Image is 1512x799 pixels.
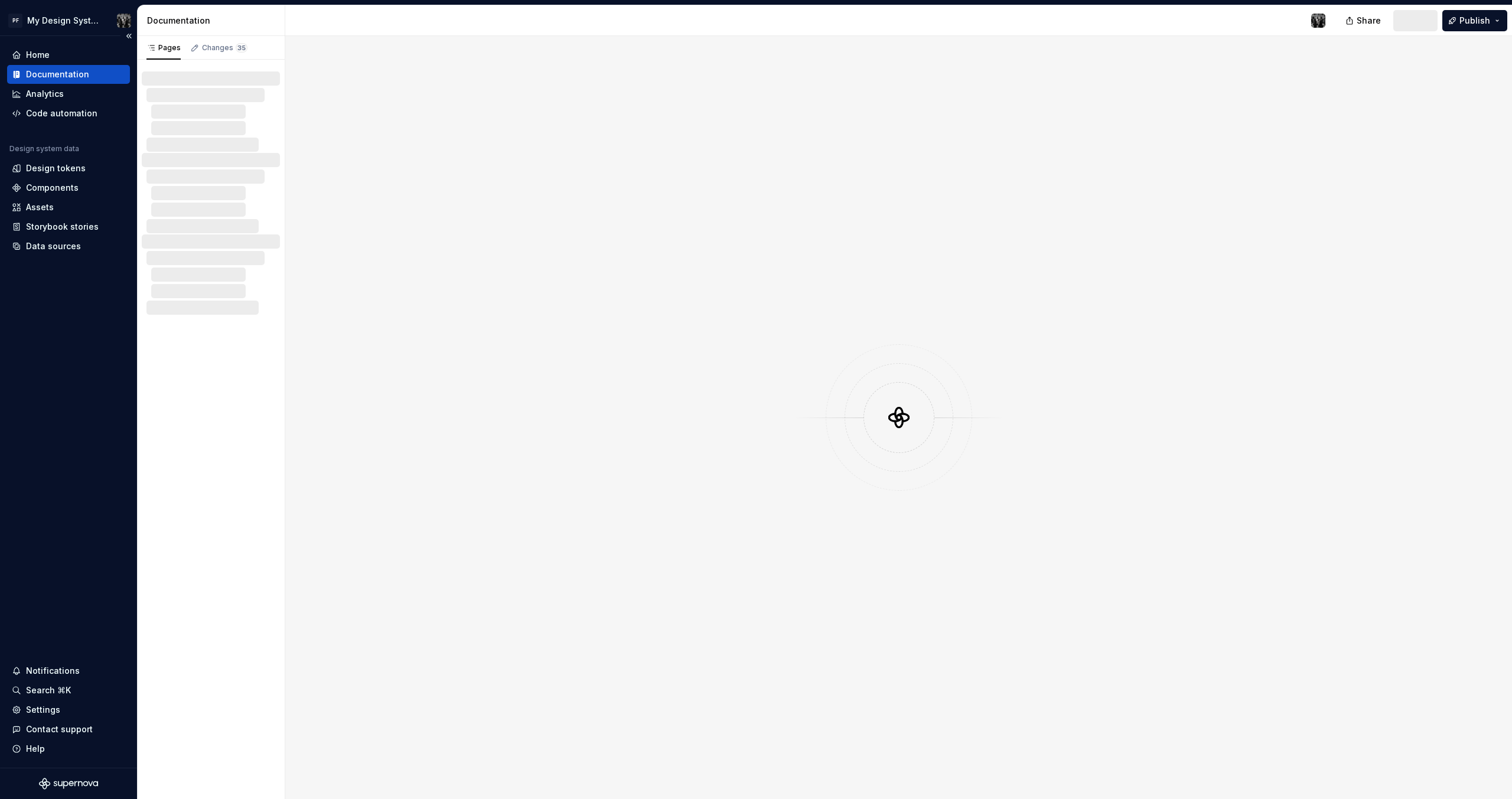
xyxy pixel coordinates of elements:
[120,28,137,44] button: Collapse sidebar
[202,43,247,53] div: Changes
[26,240,81,252] div: Data sources
[7,217,130,236] a: Storybook stories
[8,14,22,28] div: PF
[26,88,64,100] div: Analytics
[26,723,93,735] div: Contact support
[1340,10,1389,31] button: Share
[7,198,130,217] a: Assets
[26,704,60,716] div: Settings
[7,178,130,197] a: Components
[9,144,79,154] div: Design system data
[7,65,130,84] a: Documentation
[26,162,86,174] div: Design tokens
[236,43,247,53] span: 35
[26,665,80,677] div: Notifications
[7,45,130,64] a: Home
[27,15,103,27] div: My Design System
[1311,14,1325,28] img: Jake Carter
[26,221,99,233] div: Storybook stories
[117,14,131,28] img: Jake Carter
[7,104,130,123] a: Code automation
[26,182,79,194] div: Components
[7,700,130,719] a: Settings
[1459,15,1490,27] span: Publish
[7,661,130,680] button: Notifications
[7,84,130,103] a: Analytics
[26,69,89,80] div: Documentation
[26,201,54,213] div: Assets
[26,107,97,119] div: Code automation
[7,681,130,700] button: Search ⌘K
[7,720,130,739] button: Contact support
[26,743,45,755] div: Help
[1357,15,1381,27] span: Share
[39,778,98,790] svg: Supernova Logo
[26,49,50,61] div: Home
[1442,10,1507,31] button: Publish
[7,739,130,758] button: Help
[146,43,181,53] div: Pages
[7,237,130,256] a: Data sources
[26,684,71,696] div: Search ⌘K
[147,15,280,27] div: Documentation
[7,159,130,178] a: Design tokens
[2,8,135,33] button: PFMy Design SystemJake Carter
